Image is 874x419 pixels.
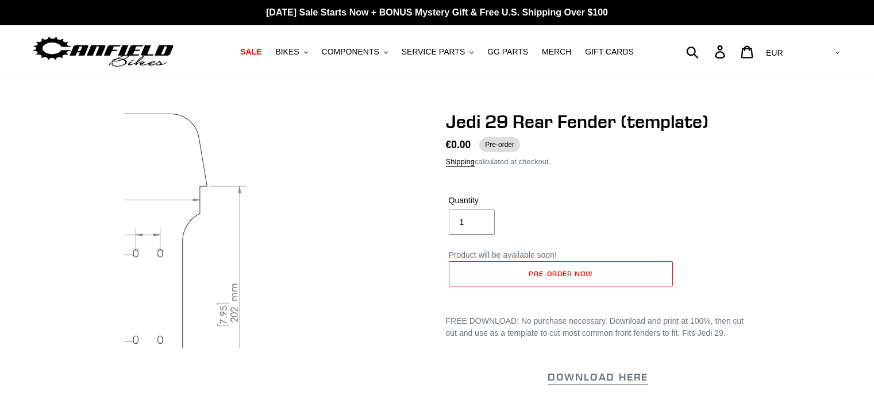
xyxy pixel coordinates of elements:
[482,44,534,60] a: GG PARTS
[446,315,750,339] div: Page 1
[692,39,722,64] input: Search
[32,34,175,70] img: Canfield Bikes
[322,47,379,57] span: COMPONENTS
[316,44,394,60] button: COMPONENTS
[446,156,750,168] div: calculated at checkout.
[449,195,558,207] label: Quantity
[275,47,299,57] span: BIKES
[446,137,471,152] span: €0.00
[240,47,261,57] span: SALE
[529,269,592,278] span: Pre-order now
[548,370,648,383] strong: DOWNLOAD HERE
[542,47,571,57] span: MERCH
[585,47,634,57] span: GIFT CARDS
[479,137,520,152] span: Pre-order
[402,47,465,57] span: SERVICE PARTS
[449,249,673,261] p: Product will be available soon!
[579,44,640,60] a: GIFT CARDS
[487,47,528,57] span: GG PARTS
[396,44,479,60] button: SERVICE PARTS
[446,157,475,167] a: Shipping
[449,261,673,286] button: Add to cart
[446,315,750,339] p: FREE DOWNLOAD: No purchase necessary. Download and print at 100%, then cut out and use as a templ...
[269,44,313,60] button: BIKES
[536,44,577,60] a: MERCH
[548,370,648,385] a: DOWNLOAD HERE
[234,44,267,60] a: SALE
[446,111,750,133] h1: Jedi 29 Rear Fender (template)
